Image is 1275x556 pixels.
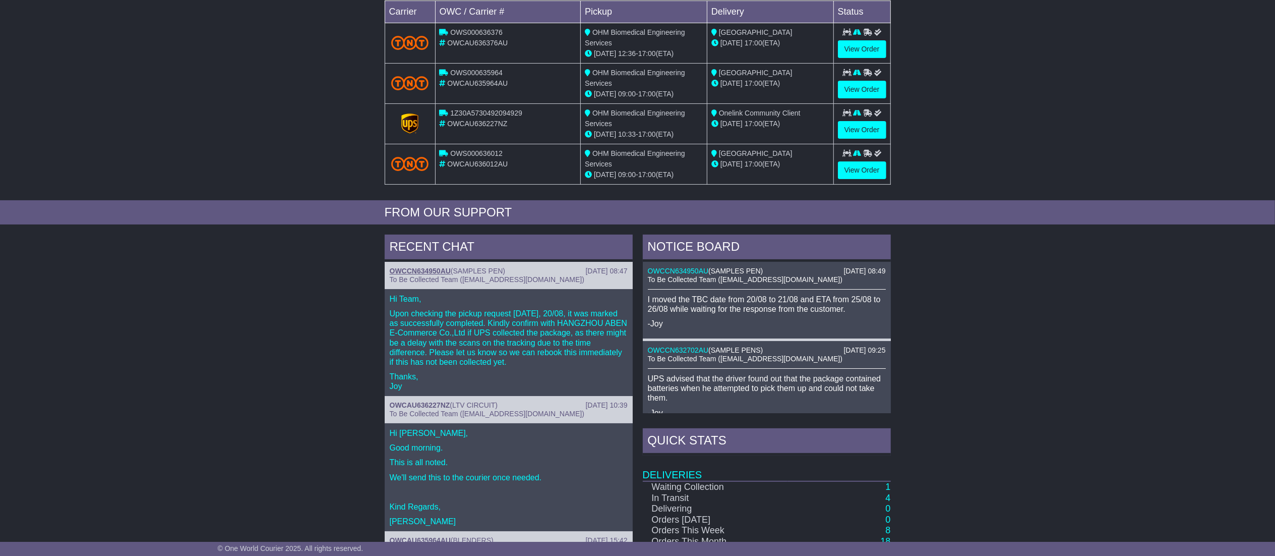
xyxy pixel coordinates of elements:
[838,121,886,139] a: View Order
[401,114,418,134] img: GetCarrierServiceLogo
[391,157,429,171] img: TNT_Domestic.png
[390,275,584,284] span: To Be Collected Team ([EMAIL_ADDRESS][DOMAIN_NAME])
[711,38,829,48] div: (ETA)
[648,275,842,284] span: To Be Collected Team ([EMAIL_ADDRESS][DOMAIN_NAME])
[450,69,503,77] span: OWS000635964
[843,267,885,275] div: [DATE] 08:49
[390,294,628,304] p: Hi Team,
[745,79,762,87] span: 17:00
[618,90,636,98] span: 09:00
[390,517,628,526] p: [PERSON_NAME]
[643,536,788,547] td: Orders This Month
[643,428,891,456] div: Quick Stats
[450,149,503,157] span: OWS000636012
[447,79,508,87] span: OWCAU635964AU
[585,48,703,59] div: - (ETA)
[711,119,829,129] div: (ETA)
[719,28,793,36] span: [GEOGRAPHIC_DATA]
[390,401,628,410] div: ( )
[390,428,628,438] p: Hi [PERSON_NAME],
[385,235,633,262] div: RECENT CHAT
[453,536,491,544] span: BLENDERS
[880,536,890,546] a: 18
[594,49,616,58] span: [DATE]
[638,90,656,98] span: 17:00
[885,493,890,503] a: 4
[648,319,886,328] p: -Joy
[390,458,628,467] p: This is all noted.
[707,1,833,23] td: Delivery
[447,39,508,47] span: OWCAU636376AU
[720,160,743,168] span: [DATE]
[648,295,886,314] p: I moved the TBC date from 20/08 to 21/08 and ETA from 25/08 to 26/08 while waiting for the respon...
[618,49,636,58] span: 12:36
[585,267,627,275] div: [DATE] 08:47
[391,76,429,90] img: TNT_Domestic.png
[390,267,628,275] div: ( )
[643,515,788,526] td: Orders [DATE]
[390,536,628,545] div: ( )
[843,346,885,355] div: [DATE] 09:25
[745,160,762,168] span: 17:00
[618,130,636,138] span: 10:33
[720,120,743,128] span: [DATE]
[390,502,628,512] p: Kind Regards,
[452,401,495,409] span: LTV CIRCUIT
[638,171,656,179] span: 17:00
[390,372,628,391] p: Thanks, Joy
[390,410,584,418] span: To Be Collected Team ([EMAIL_ADDRESS][DOMAIN_NAME])
[885,504,890,514] a: 0
[585,149,685,168] span: OHM Biomedical Engineering Services
[447,160,508,168] span: OWCAU636012AU
[745,39,762,47] span: 17:00
[385,205,891,220] div: FROM OUR SUPPORT
[648,267,709,275] a: OWCCN634950AU
[719,109,801,117] span: Onelink Community Client
[390,267,451,275] a: OWCCN634950AU
[720,39,743,47] span: [DATE]
[450,109,522,117] span: 1Z30A5730492094929
[643,456,891,481] td: Deliveries
[648,355,842,363] span: To Be Collected Team ([EMAIL_ADDRESS][DOMAIN_NAME])
[390,309,628,367] p: Upon checking the pickup request [DATE], 20/08, it was marked as successfully completed. Kindly c...
[838,40,886,58] a: View Order
[885,525,890,535] a: 8
[585,28,685,47] span: OHM Biomedical Engineering Services
[585,129,703,140] div: - (ETA)
[450,28,503,36] span: OWS000636376
[643,525,788,536] td: Orders This Week
[833,1,890,23] td: Status
[585,109,685,128] span: OHM Biomedical Engineering Services
[585,89,703,99] div: - (ETA)
[585,170,703,180] div: - (ETA)
[390,473,628,482] p: We'll send this to the courier once needed.
[885,482,890,492] a: 1
[638,49,656,58] span: 17:00
[594,90,616,98] span: [DATE]
[885,515,890,525] a: 0
[594,130,616,138] span: [DATE]
[745,120,762,128] span: 17:00
[390,443,628,453] p: Good morning.
[648,346,709,354] a: OWCCN632702AU
[585,69,685,87] span: OHM Biomedical Engineering Services
[711,159,829,170] div: (ETA)
[711,78,829,89] div: (ETA)
[711,346,761,354] span: SAMPLE PENS
[435,1,581,23] td: OWC / Carrier #
[385,1,435,23] td: Carrier
[585,536,627,545] div: [DATE] 15:42
[391,36,429,49] img: TNT_Domestic.png
[585,401,627,410] div: [DATE] 10:39
[390,536,451,544] a: OWCAU635964AU
[648,408,886,418] p: -Joy
[218,544,363,552] span: © One World Courier 2025. All rights reserved.
[719,149,793,157] span: [GEOGRAPHIC_DATA]
[720,79,743,87] span: [DATE]
[643,504,788,515] td: Delivering
[648,267,886,275] div: ( )
[643,235,891,262] div: NOTICE BOARD
[648,374,886,403] p: UPS advised that the driver found out that the package contained batteries when he attempted to p...
[838,81,886,98] a: View Order
[643,493,788,504] td: In Transit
